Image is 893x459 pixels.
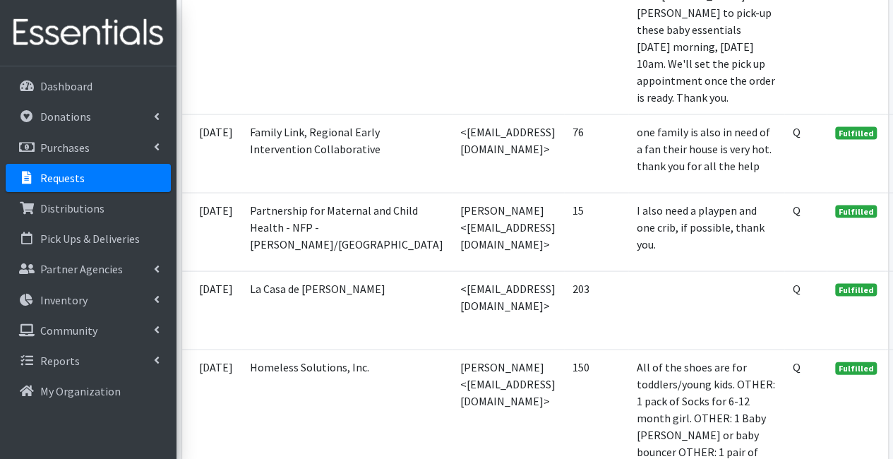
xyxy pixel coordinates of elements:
td: [PERSON_NAME] <[EMAIL_ADDRESS][DOMAIN_NAME]> [452,192,564,270]
a: Pick Ups & Deliveries [6,225,171,253]
td: [DATE] [182,114,241,192]
span: Fulfilled [835,283,877,296]
span: Fulfilled [835,205,877,217]
abbr: Quantity [793,203,801,217]
p: Reports [40,354,80,368]
td: one family is also in need of a fan their house is very hot. thank you for all the help [628,114,784,192]
a: My Organization [6,377,171,405]
p: Community [40,323,97,338]
td: [DATE] [182,192,241,270]
td: 203 [564,270,628,349]
td: [DATE] [182,270,241,349]
p: Purchases [40,141,90,155]
p: Donations [40,109,91,124]
p: Pick Ups & Deliveries [40,232,140,246]
a: Inventory [6,286,171,314]
abbr: Quantity [793,359,801,374]
p: Requests [40,171,85,185]
a: Reports [6,347,171,375]
p: Distributions [40,201,104,215]
p: Partner Agencies [40,262,123,276]
p: My Organization [40,384,121,398]
p: Inventory [40,293,88,307]
abbr: Quantity [793,281,801,295]
td: I also need a playpen and one crib, if possible, thank you. [628,192,784,270]
td: Partnership for Maternal and Child Health - NFP - [PERSON_NAME]/[GEOGRAPHIC_DATA] [241,192,452,270]
a: Dashboard [6,72,171,100]
p: Dashboard [40,79,92,93]
abbr: Quantity [793,124,801,138]
img: HumanEssentials [6,9,171,56]
td: <[EMAIL_ADDRESS][DOMAIN_NAME]> [452,114,564,192]
a: Community [6,316,171,345]
a: Partner Agencies [6,255,171,283]
a: Requests [6,164,171,192]
span: Fulfilled [835,362,877,374]
a: Distributions [6,194,171,222]
a: Purchases [6,133,171,162]
td: 76 [564,114,628,192]
td: <[EMAIL_ADDRESS][DOMAIN_NAME]> [452,270,564,349]
td: Family Link, Regional Early Intervention Collaborative [241,114,452,192]
td: 15 [564,192,628,270]
td: La Casa de [PERSON_NAME] [241,270,452,349]
span: Fulfilled [835,126,877,139]
a: Donations [6,102,171,131]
